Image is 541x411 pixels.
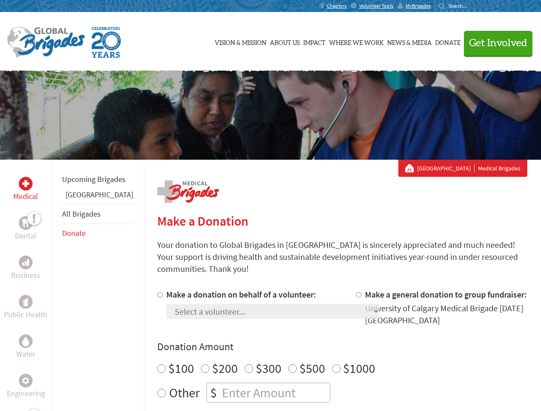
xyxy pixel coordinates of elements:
li: Donate [62,224,133,243]
img: Global Brigades Celebrating 20 Years [92,27,121,58]
p: Water [16,348,35,360]
p: Business [11,269,40,281]
a: BusinessBusiness [11,256,40,281]
a: Upcoming Brigades [62,174,126,184]
a: Where We Work [329,20,384,63]
li: Upcoming Brigades [62,170,133,189]
span: Chapters [327,3,347,9]
div: University of Calgary Medical Brigade [DATE] [GEOGRAPHIC_DATA] [365,302,527,326]
a: About Us [270,20,300,63]
a: EngineeringEngineering [7,374,45,399]
label: Other [169,383,200,402]
a: WaterWater [16,334,35,360]
span: Volunteer Tools [359,3,393,9]
div: $ [207,383,220,402]
div: Water [19,334,33,348]
p: Medical [13,191,38,203]
a: [GEOGRAPHIC_DATA] [417,164,475,173]
p: Dental [15,230,36,242]
div: Public Health [19,295,33,309]
label: $500 [299,360,325,376]
img: Water [22,336,29,346]
img: Medical [22,180,29,187]
div: Business [19,256,33,269]
li: All Brigades [62,204,133,224]
a: [GEOGRAPHIC_DATA] [66,190,133,200]
span: MyBrigades [406,3,431,9]
img: Business [22,259,29,266]
div: Dental [19,216,33,230]
li: Panama [62,189,133,204]
a: Vision & Mission [215,20,266,63]
label: Make a general donation to group fundraiser: [365,289,527,300]
a: Donate [62,228,86,238]
span: Get Involved [469,38,527,48]
p: Public Health [4,309,48,321]
img: logo-medical.png [157,180,219,203]
div: Medical Brigades [405,164,520,173]
a: All Brigades [62,209,101,219]
img: Global Brigades Logo [7,27,85,58]
a: Public HealthPublic Health [4,295,48,321]
div: Medical [19,177,33,191]
h2: Make a Donation [157,213,527,229]
a: Donate [435,20,460,63]
a: Impact [303,20,326,63]
input: Search... [448,3,473,9]
label: $100 [168,360,194,376]
div: Engineering [19,374,33,387]
img: Engineering [22,377,29,384]
img: Dental [22,219,29,227]
label: $1000 [343,360,375,376]
a: DentalDental [15,216,36,242]
label: $200 [212,360,238,376]
a: MedicalMedical [13,177,38,203]
img: Public Health [22,298,29,306]
h4: Donation Amount [157,340,527,354]
input: Enter Amount [220,383,330,402]
p: Your donation to Global Brigades in [GEOGRAPHIC_DATA] is sincerely appreciated and much needed! Y... [157,239,527,275]
button: Get Involved [464,31,532,55]
p: Engineering [7,387,45,399]
label: $300 [256,360,281,376]
a: News & Media [387,20,432,63]
label: Make a donation on behalf of a volunteer: [166,289,316,300]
